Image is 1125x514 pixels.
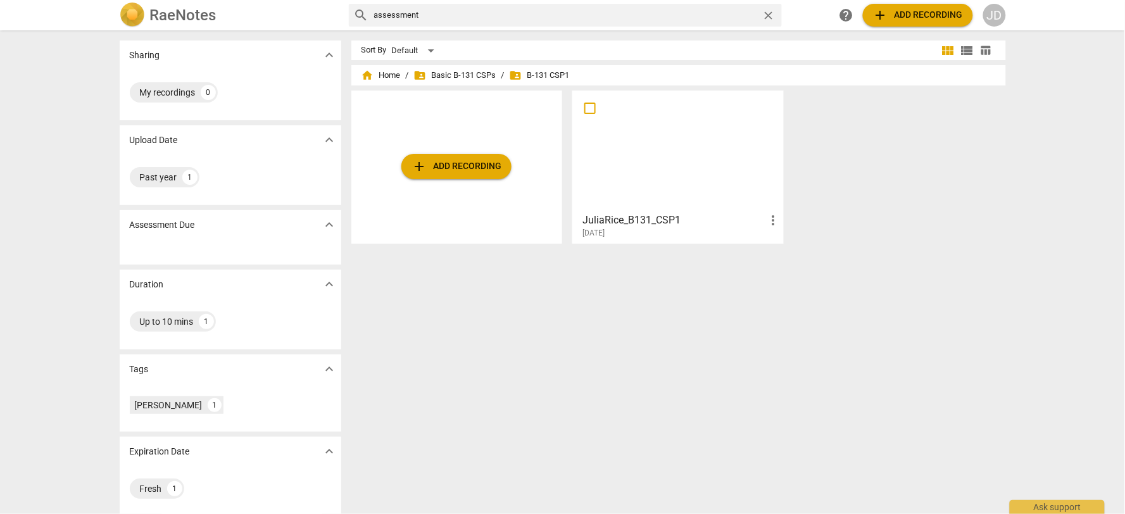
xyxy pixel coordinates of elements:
p: Duration [130,278,164,291]
div: [PERSON_NAME] [135,399,203,411]
span: expand_more [322,444,337,459]
a: JuliaRice_B131_CSP1[DATE] [577,95,779,238]
div: Ask support [1010,500,1105,514]
div: 1 [167,481,182,496]
p: Tags [130,363,149,376]
span: folder_shared [414,69,427,82]
span: Add recording [412,159,501,174]
span: / [501,71,505,80]
a: Help [835,4,858,27]
button: Show more [320,442,339,461]
button: Table view [977,41,996,60]
span: / [406,71,409,80]
span: view_module [941,43,956,58]
span: folder_shared [510,69,522,82]
span: expand_more [322,217,337,232]
button: Show more [320,360,339,379]
div: Default [392,41,439,61]
h3: JuliaRice_B131_CSP1 [582,213,765,228]
p: Expiration Date [130,445,190,458]
span: Add recording [873,8,963,23]
img: Logo [120,3,145,28]
button: JD [983,4,1006,27]
span: expand_more [322,277,337,292]
div: 1 [208,398,222,412]
span: B-131 CSP1 [510,69,570,82]
button: Show more [320,46,339,65]
span: [DATE] [582,228,605,239]
span: expand_more [322,132,337,147]
button: Tile view [939,41,958,60]
div: 1 [182,170,198,185]
div: Up to 10 mins [140,315,194,328]
div: 0 [201,85,216,100]
button: Upload [401,154,512,179]
h2: RaeNotes [150,6,217,24]
button: Show more [320,275,339,294]
span: table_chart [980,44,992,56]
span: view_list [960,43,975,58]
span: expand_more [322,47,337,63]
a: LogoRaeNotes [120,3,339,28]
p: Assessment Due [130,218,195,232]
div: My recordings [140,86,196,99]
span: add [412,159,427,174]
span: close [762,9,776,22]
span: Home [361,69,401,82]
button: Upload [863,4,973,27]
div: Past year [140,171,177,184]
p: Sharing [130,49,160,62]
div: Sort By [361,46,387,55]
span: add [873,8,888,23]
span: search [354,8,369,23]
div: Fresh [140,482,162,495]
span: help [839,8,854,23]
button: List view [958,41,977,60]
div: 1 [199,314,214,329]
span: expand_more [322,361,337,377]
span: home [361,69,374,82]
button: Show more [320,215,339,234]
span: Basic B-131 CSPs [414,69,496,82]
p: Upload Date [130,134,178,147]
span: more_vert [765,213,781,228]
input: Search [374,5,757,25]
button: Show more [320,130,339,149]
